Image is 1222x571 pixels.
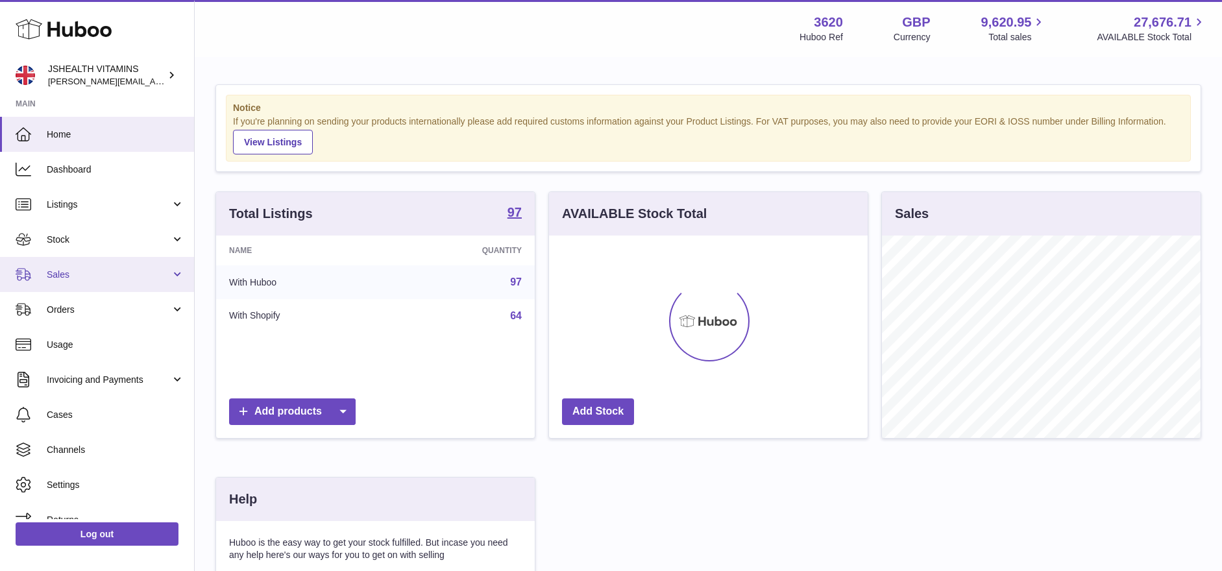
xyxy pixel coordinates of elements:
[507,206,522,219] strong: 97
[895,205,929,223] h3: Sales
[902,14,930,31] strong: GBP
[510,276,522,287] a: 97
[216,236,388,265] th: Name
[47,128,184,141] span: Home
[814,14,843,31] strong: 3620
[233,102,1184,114] strong: Notice
[229,491,257,508] h3: Help
[47,234,171,246] span: Stock
[16,66,35,85] img: francesca@jshealthvitamins.com
[47,304,171,316] span: Orders
[1097,31,1206,43] span: AVAILABLE Stock Total
[981,14,1032,31] span: 9,620.95
[800,31,843,43] div: Huboo Ref
[233,115,1184,154] div: If you're planning on sending your products internationally please add required customs informati...
[562,398,634,425] a: Add Stock
[48,63,165,88] div: JSHEALTH VITAMINS
[47,374,171,386] span: Invoicing and Payments
[47,164,184,176] span: Dashboard
[388,236,535,265] th: Quantity
[507,206,522,221] a: 97
[47,444,184,456] span: Channels
[1134,14,1191,31] span: 27,676.71
[229,398,356,425] a: Add products
[16,522,178,546] a: Log out
[1097,14,1206,43] a: 27,676.71 AVAILABLE Stock Total
[981,14,1047,43] a: 9,620.95 Total sales
[47,339,184,351] span: Usage
[988,31,1046,43] span: Total sales
[47,409,184,421] span: Cases
[229,537,522,561] p: Huboo is the easy way to get your stock fulfilled. But incase you need any help here's our ways f...
[47,479,184,491] span: Settings
[47,514,184,526] span: Returns
[510,310,522,321] a: 64
[216,299,388,333] td: With Shopify
[48,76,260,86] span: [PERSON_NAME][EMAIL_ADDRESS][DOMAIN_NAME]
[47,199,171,211] span: Listings
[233,130,313,154] a: View Listings
[47,269,171,281] span: Sales
[894,31,931,43] div: Currency
[229,205,313,223] h3: Total Listings
[216,265,388,299] td: With Huboo
[562,205,707,223] h3: AVAILABLE Stock Total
